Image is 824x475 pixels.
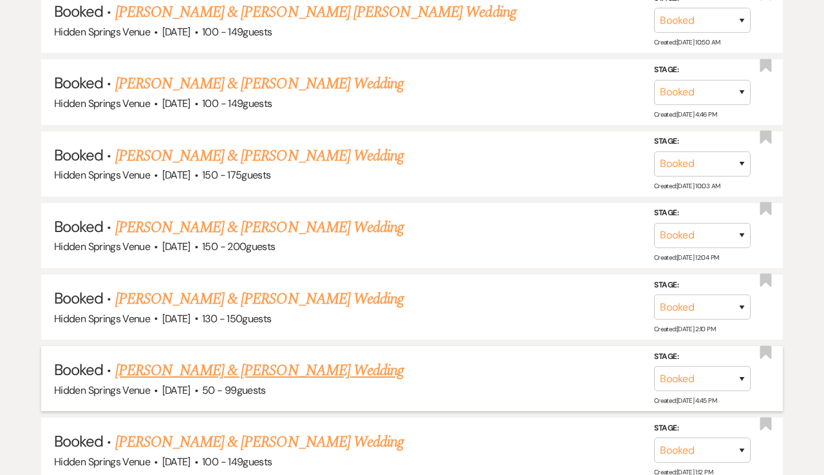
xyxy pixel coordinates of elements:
[54,431,103,451] span: Booked
[54,383,150,397] span: Hidden Springs Venue
[654,350,751,364] label: Stage:
[162,25,191,39] span: [DATE]
[162,383,191,397] span: [DATE]
[202,383,266,397] span: 50 - 99 guests
[654,63,751,77] label: Stage:
[54,145,103,165] span: Booked
[115,216,404,239] a: [PERSON_NAME] & [PERSON_NAME] Wedding
[54,312,150,325] span: Hidden Springs Venue
[54,168,150,182] span: Hidden Springs Venue
[115,144,404,168] a: [PERSON_NAME] & [PERSON_NAME] Wedding
[202,455,272,469] span: 100 - 149 guests
[202,240,275,253] span: 150 - 200 guests
[654,110,716,118] span: Created: [DATE] 4:46 PM
[115,72,404,95] a: [PERSON_NAME] & [PERSON_NAME] Wedding
[654,422,751,436] label: Stage:
[654,182,720,190] span: Created: [DATE] 10:03 AM
[654,135,751,149] label: Stage:
[54,455,150,469] span: Hidden Springs Venue
[654,278,751,292] label: Stage:
[202,25,272,39] span: 100 - 149 guests
[115,1,516,24] a: [PERSON_NAME] & [PERSON_NAME] [PERSON_NAME] Wedding
[162,240,191,253] span: [DATE]
[115,287,404,311] a: [PERSON_NAME] & [PERSON_NAME] Wedding
[202,168,270,182] span: 150 - 175 guests
[54,1,103,21] span: Booked
[54,240,150,253] span: Hidden Springs Venue
[202,97,272,110] span: 100 - 149 guests
[54,73,103,93] span: Booked
[54,97,150,110] span: Hidden Springs Venue
[202,312,271,325] span: 130 - 150 guests
[54,360,103,380] span: Booked
[654,253,718,262] span: Created: [DATE] 12:04 PM
[162,97,191,110] span: [DATE]
[115,359,404,382] a: [PERSON_NAME] & [PERSON_NAME] Wedding
[654,325,715,333] span: Created: [DATE] 2:10 PM
[654,38,720,46] span: Created: [DATE] 10:50 AM
[54,288,103,308] span: Booked
[115,431,404,454] a: [PERSON_NAME] & [PERSON_NAME] Wedding
[654,396,716,405] span: Created: [DATE] 4:45 PM
[54,25,150,39] span: Hidden Springs Venue
[54,217,103,237] span: Booked
[162,312,191,325] span: [DATE]
[162,168,191,182] span: [DATE]
[654,206,751,220] label: Stage:
[162,455,191,469] span: [DATE]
